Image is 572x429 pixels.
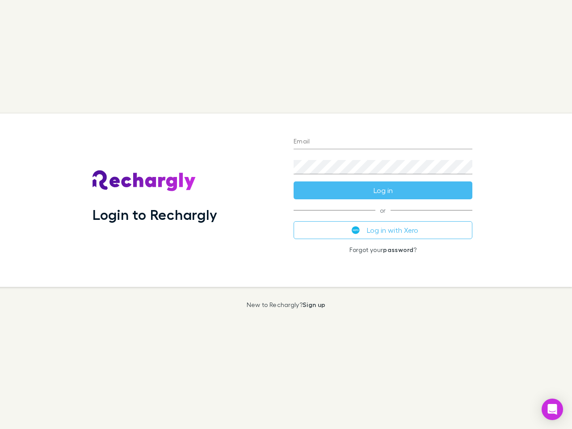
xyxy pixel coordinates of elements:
h1: Login to Rechargly [93,206,217,223]
img: Xero's logo [352,226,360,234]
p: Forgot your ? [294,246,472,253]
button: Log in [294,181,472,199]
p: New to Rechargly? [247,301,326,308]
img: Rechargly's Logo [93,170,196,192]
a: password [383,246,413,253]
a: Sign up [303,301,325,308]
span: or [294,210,472,210]
div: Open Intercom Messenger [542,399,563,420]
button: Log in with Xero [294,221,472,239]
